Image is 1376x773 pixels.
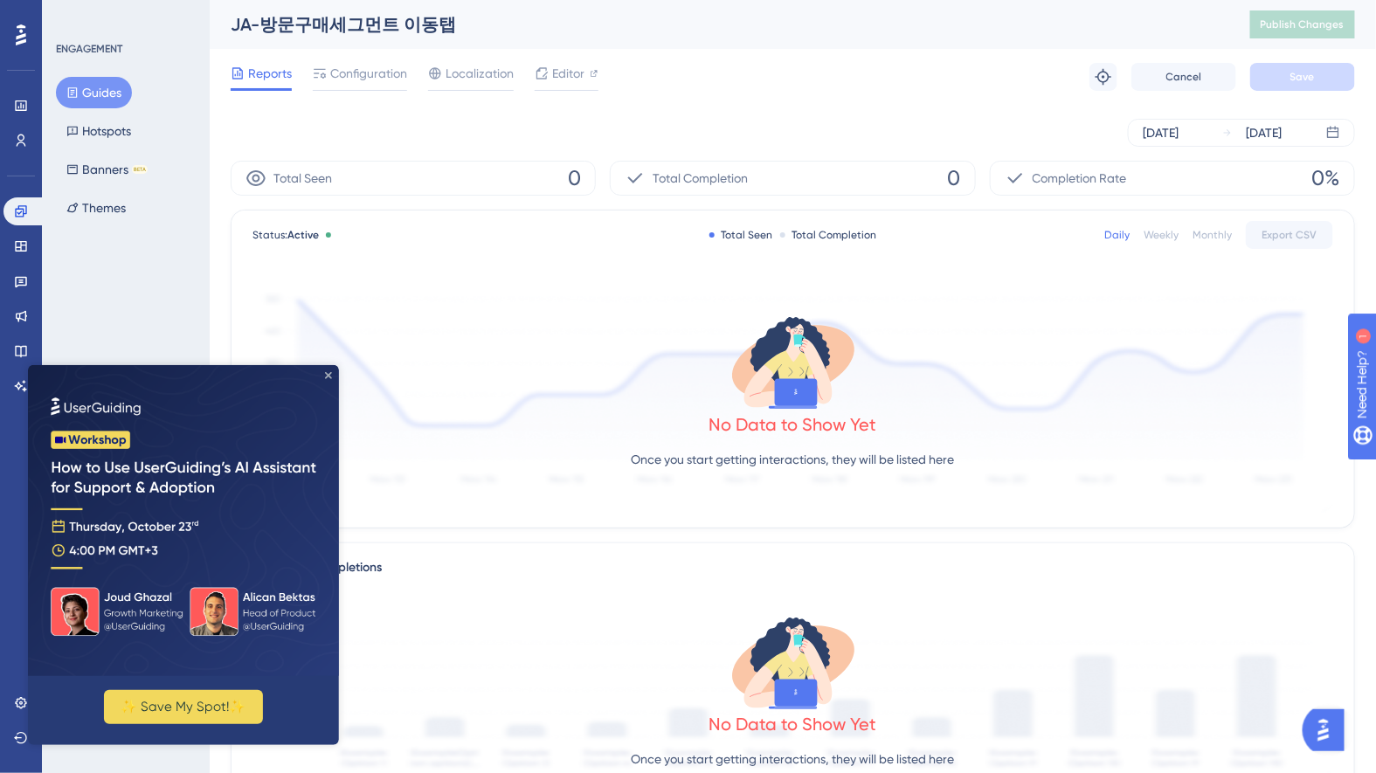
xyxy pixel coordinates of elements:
span: Total Seen [273,168,332,189]
span: Localization [446,63,514,84]
span: Status: [252,228,319,242]
button: Publish Changes [1250,10,1355,38]
p: Once you start getting interactions, they will be listed here [632,449,955,470]
div: [DATE] [1143,122,1179,143]
div: No Data to Show Yet [709,412,877,437]
button: Export CSV [1246,221,1333,249]
span: 0 [948,164,961,192]
div: Monthly [1193,228,1232,242]
span: Need Help? [41,4,109,25]
div: BETA [132,165,148,174]
span: Completion Rate [1033,168,1127,189]
span: Total Completion [653,168,748,189]
button: Cancel [1131,63,1236,91]
div: Total Completion [780,228,877,242]
button: ✨ Save My Spot!✨ [76,325,235,359]
div: Close Preview [297,7,304,14]
span: Save [1290,70,1315,84]
div: Daily [1104,228,1130,242]
button: Save [1250,63,1355,91]
span: Export CSV [1262,228,1317,242]
span: Reports [248,63,292,84]
div: 1 [121,9,127,23]
span: Publish Changes [1261,17,1345,31]
iframe: UserGuiding AI Assistant Launcher [1303,704,1355,756]
div: No Data to Show Yet [709,712,877,736]
button: Guides [56,77,132,108]
button: BannersBETA [56,154,158,185]
div: JA-방문구매세그먼트 이동탭 [231,12,1207,37]
div: [DATE] [1247,122,1283,143]
span: Configuration [330,63,407,84]
button: Hotspots [56,115,142,147]
span: 0 [568,164,581,192]
button: Themes [56,192,136,224]
p: Once you start getting interactions, they will be listed here [632,749,955,770]
span: Cancel [1166,70,1202,84]
div: Weekly [1144,228,1179,242]
span: Active [287,229,319,241]
div: Total Seen [709,228,773,242]
div: ENGAGEMENT [56,42,122,56]
span: Editor [552,63,584,84]
span: 0% [1312,164,1340,192]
